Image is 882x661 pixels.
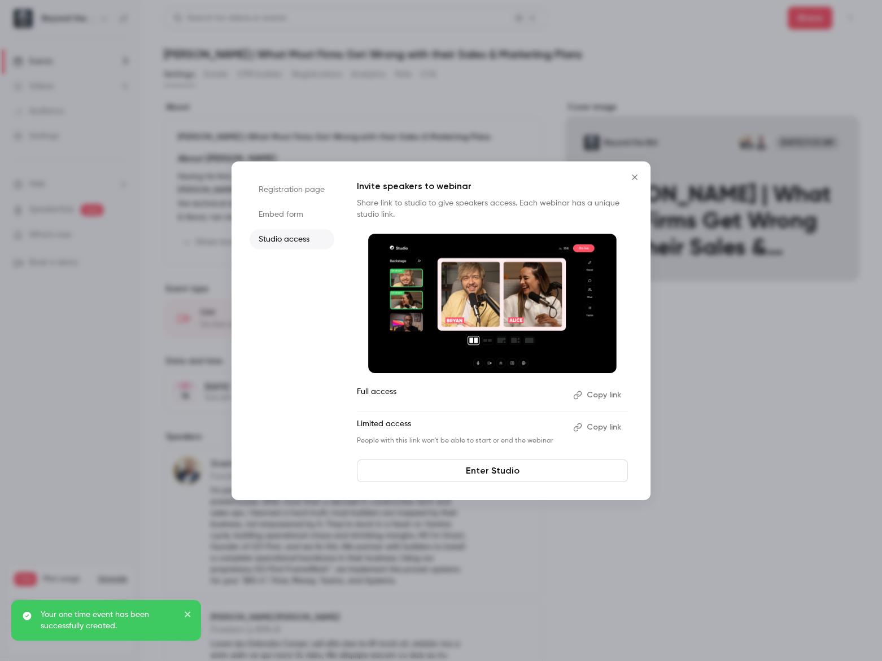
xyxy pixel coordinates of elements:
li: Embed form [250,204,334,225]
p: People with this link won't be able to start or end the webinar [357,436,564,445]
a: Enter Studio [357,459,628,482]
p: Full access [357,386,564,404]
button: Copy link [569,386,628,404]
button: close [184,609,192,623]
li: Registration page [250,180,334,200]
img: Invite speakers to webinar [368,234,617,374]
button: Close [623,166,646,189]
p: Your one time event has been successfully created. [41,609,176,632]
p: Invite speakers to webinar [357,180,628,193]
p: Limited access [357,418,564,436]
li: Studio access [250,229,334,249]
p: Share link to studio to give speakers access. Each webinar has a unique studio link. [357,198,628,220]
button: Copy link [569,418,628,436]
